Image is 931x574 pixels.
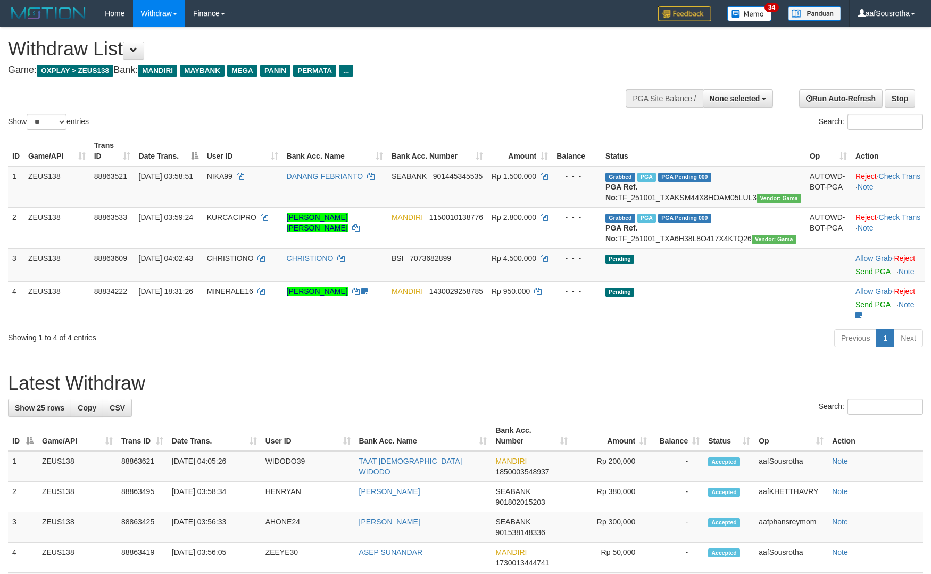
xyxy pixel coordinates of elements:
[879,213,921,222] a: Check Trans
[207,254,254,263] span: CHRISTIONO
[855,267,890,276] a: Send PGA
[832,457,848,465] a: Note
[754,512,828,543] td: aafphansreymom
[180,65,225,77] span: MAYBANK
[90,136,135,166] th: Trans ID: activate to sort column ascending
[392,213,423,222] span: MANDIRI
[392,172,427,181] span: SEABANK
[492,172,536,181] span: Rp 1.500.000
[495,548,527,556] span: MANDIRI
[15,404,64,412] span: Show 25 rows
[556,212,597,223] div: - - -
[885,89,915,108] a: Stop
[117,451,168,482] td: 88863621
[38,512,117,543] td: ZEUS138
[24,207,90,248] td: ZEUS138
[708,457,740,466] span: Accepted
[94,287,127,296] span: 88834222
[894,329,923,347] a: Next
[626,89,702,108] div: PGA Site Balance /
[703,89,774,108] button: None selected
[429,287,483,296] span: Copy 1430029258785 to clipboard
[168,482,261,512] td: [DATE] 03:58:34
[203,136,282,166] th: User ID: activate to sort column ascending
[851,207,925,248] td: · ·
[572,421,651,451] th: Amount: activate to sort column ascending
[637,173,656,182] span: Marked by aaftrukkakada
[658,173,711,182] span: PGA Pending
[832,548,848,556] a: Note
[495,528,545,537] span: Copy 901538148336 to clipboard
[38,451,117,482] td: ZEUS138
[805,136,851,166] th: Op: activate to sort column ascending
[94,213,127,222] span: 88863533
[168,451,261,482] td: [DATE] 04:05:26
[491,421,572,451] th: Bank Acc. Number: activate to sort column ascending
[495,498,545,506] span: Copy 901802015203 to clipboard
[387,136,487,166] th: Bank Acc. Number: activate to sort column ascending
[754,482,828,512] td: aafKHETTHAVRY
[8,166,24,208] td: 1
[8,543,38,573] td: 4
[876,329,894,347] a: 1
[851,248,925,281] td: ·
[601,166,805,208] td: TF_251001_TXAKSM44X8HOAM05LUL3
[429,213,483,222] span: Copy 1150010138776 to clipboard
[601,136,805,166] th: Status
[556,286,597,297] div: - - -
[287,172,363,181] a: DANANG FEBRIANTO
[392,287,423,296] span: MANDIRI
[8,451,38,482] td: 1
[572,482,651,512] td: Rp 380,000
[556,171,597,182] div: - - -
[78,404,96,412] span: Copy
[832,518,848,526] a: Note
[727,6,772,21] img: Button%20Memo.svg
[287,254,334,263] a: CHRISTIONO
[293,65,336,77] span: PERMATA
[799,89,883,108] a: Run Auto-Refresh
[37,65,113,77] span: OXPLAY > ZEUS138
[339,65,353,77] span: ...
[894,254,915,263] a: Reject
[359,548,423,556] a: ASEP SUNANDAR
[24,136,90,166] th: Game/API: activate to sort column ascending
[110,404,125,412] span: CSV
[710,94,760,103] span: None selected
[805,166,851,208] td: AUTOWD-BOT-PGA
[847,399,923,415] input: Search:
[894,287,915,296] a: Reject
[651,451,704,482] td: -
[38,482,117,512] td: ZEUS138
[637,214,656,223] span: Marked by aaftanly
[139,287,193,296] span: [DATE] 18:31:26
[855,300,890,309] a: Send PGA
[855,287,892,296] a: Allow Grab
[858,183,874,191] a: Note
[492,213,536,222] span: Rp 2.800.000
[605,224,637,243] b: PGA Ref. No:
[207,287,253,296] span: MINERALE16
[704,421,754,451] th: Status: activate to sort column ascending
[788,6,841,21] img: panduan.png
[261,421,355,451] th: User ID: activate to sort column ascending
[38,421,117,451] th: Game/API: activate to sort column ascending
[8,281,24,325] td: 4
[572,451,651,482] td: Rp 200,000
[708,488,740,497] span: Accepted
[605,255,634,264] span: Pending
[433,172,483,181] span: Copy 901445345535 to clipboard
[139,213,193,222] span: [DATE] 03:59:24
[207,213,256,222] span: KURCACIPRO
[260,65,290,77] span: PANIN
[287,287,348,296] a: [PERSON_NAME]
[359,518,420,526] a: [PERSON_NAME]
[851,281,925,325] td: ·
[138,65,177,77] span: MANDIRI
[754,421,828,451] th: Op: activate to sort column ascending
[117,421,168,451] th: Trans ID: activate to sort column ascending
[8,328,380,343] div: Showing 1 to 4 of 4 entries
[94,172,127,181] span: 88863521
[117,482,168,512] td: 88863495
[27,114,66,130] select: Showentries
